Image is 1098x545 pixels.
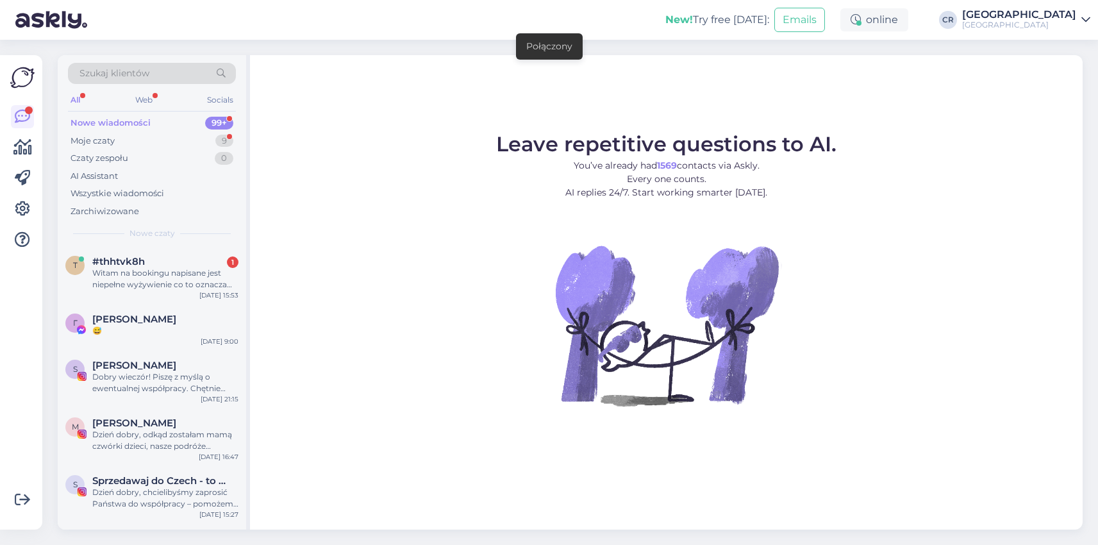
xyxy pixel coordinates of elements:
[92,360,176,371] span: Sylwia Tomczak
[227,256,238,268] div: 1
[962,20,1076,30] div: [GEOGRAPHIC_DATA]
[71,170,118,183] div: AI Assistant
[199,290,238,300] div: [DATE] 15:53
[204,92,236,108] div: Socials
[71,205,139,218] div: Zarchiwizowane
[657,160,677,171] b: 1569
[92,256,145,267] span: #thhtvk8h
[840,8,908,31] div: online
[939,11,957,29] div: CR
[71,117,151,130] div: Nowe wiadomości
[92,371,238,394] div: Dobry wieczór! Piszę z myślą o ewentualnej współpracy. Chętnie przygotuję materiały w ramach poby...
[665,13,693,26] b: New!
[129,228,175,239] span: Nowe czaty
[73,480,78,489] span: S
[92,417,176,429] span: Monika Kowalewska
[72,422,79,432] span: M
[92,267,238,290] div: Witam na bookingu napisane jest niepełne wyżywienie co to oznacza pzdr
[201,394,238,404] div: [DATE] 21:15
[199,452,238,462] div: [DATE] 16:47
[665,12,769,28] div: Try free [DATE]:
[774,8,825,32] button: Emails
[526,40,572,53] div: Połączony
[71,152,128,165] div: Czaty zespołu
[215,152,233,165] div: 0
[496,159,836,199] p: You’ve already had contacts via Askly. Every one counts. AI replies 24/7. Start working smarter [...
[215,135,233,147] div: 9
[205,117,233,130] div: 99+
[962,10,1076,20] div: [GEOGRAPHIC_DATA]
[71,187,164,200] div: Wszystkie wiadomości
[92,325,238,337] div: 😅
[73,318,78,328] span: Г
[71,135,115,147] div: Moje czaty
[73,364,78,374] span: S
[551,210,782,440] img: No Chat active
[10,65,35,90] img: Askly Logo
[79,67,149,80] span: Szukaj klientów
[201,337,238,346] div: [DATE] 9:00
[92,314,176,325] span: Галина Попова
[199,510,238,519] div: [DATE] 15:27
[962,10,1090,30] a: [GEOGRAPHIC_DATA][GEOGRAPHIC_DATA]
[92,429,238,452] div: Dzień dobry, odkąd zostałam mamą czwórki dzieci, nasze podróże wyglądają zupełnie inaczej. Zaczęł...
[92,475,226,487] span: Sprzedawaj do Czech - to proste!
[68,92,83,108] div: All
[92,487,238,510] div: Dzień dobry, chcielibyśmy zaprosić Państwa do współpracy – pomożemy dotrzeć do czeskich i [DEMOGR...
[73,260,78,270] span: t
[496,131,836,156] span: Leave repetitive questions to AI.
[133,92,155,108] div: Web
